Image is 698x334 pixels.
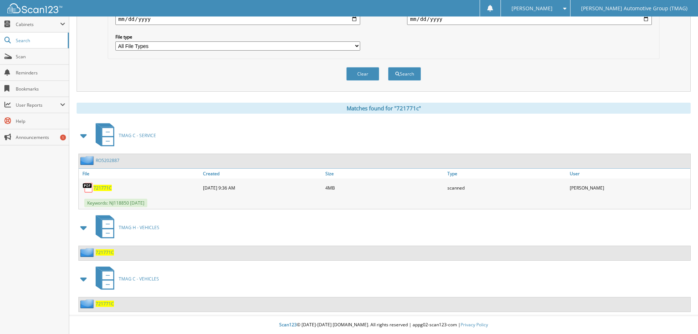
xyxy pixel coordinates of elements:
input: end [407,13,652,25]
a: Created [201,169,324,179]
img: scan123-logo-white.svg [7,3,62,13]
img: folder2.png [80,248,96,257]
div: scanned [446,180,568,195]
span: [PERSON_NAME] [512,6,553,11]
input: start [115,13,360,25]
img: folder2.png [80,299,96,308]
span: Keywords: NJ118850 [DATE] [84,199,147,207]
a: TMAG C - SERVICE [91,121,156,150]
span: [PERSON_NAME] Automotive Group (TMAG) [581,6,687,11]
div: © [DATE]-[DATE] [DOMAIN_NAME]. All rights reserved | appg02-scan123-com | [69,316,698,334]
div: [DATE] 9:36 AM [201,180,324,195]
span: User Reports [16,102,60,108]
div: Matches found for "721771c" [77,103,691,114]
span: Bookmarks [16,86,65,92]
div: 4MB [324,180,446,195]
span: Search [16,37,64,44]
span: TMAG H - VEHICLES [119,224,159,231]
a: Size [324,169,446,179]
span: Scan [16,54,65,60]
span: Announcements [16,134,65,140]
a: Type [446,169,568,179]
span: Cabinets [16,21,60,27]
span: TMAG C - SERVICE [119,132,156,139]
button: Search [388,67,421,81]
span: Help [16,118,65,124]
a: Privacy Policy [461,322,488,328]
a: 721771C [96,249,114,256]
button: Clear [346,67,379,81]
span: TMAG C - VEHICLES [119,276,159,282]
div: 1 [60,135,66,140]
a: User [568,169,690,179]
span: Scan123 [279,322,297,328]
span: Reminders [16,70,65,76]
a: RO5202887 [96,157,119,164]
img: PDF.png [82,182,93,193]
div: [PERSON_NAME] [568,180,690,195]
img: folder2.png [80,156,96,165]
a: File [79,169,201,179]
a: TMAG H - VEHICLES [91,213,159,242]
a: TMAG C - VEHICLES [91,264,159,293]
a: 721771C [93,185,112,191]
a: 721771C [96,301,114,307]
label: File type [115,34,360,40]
